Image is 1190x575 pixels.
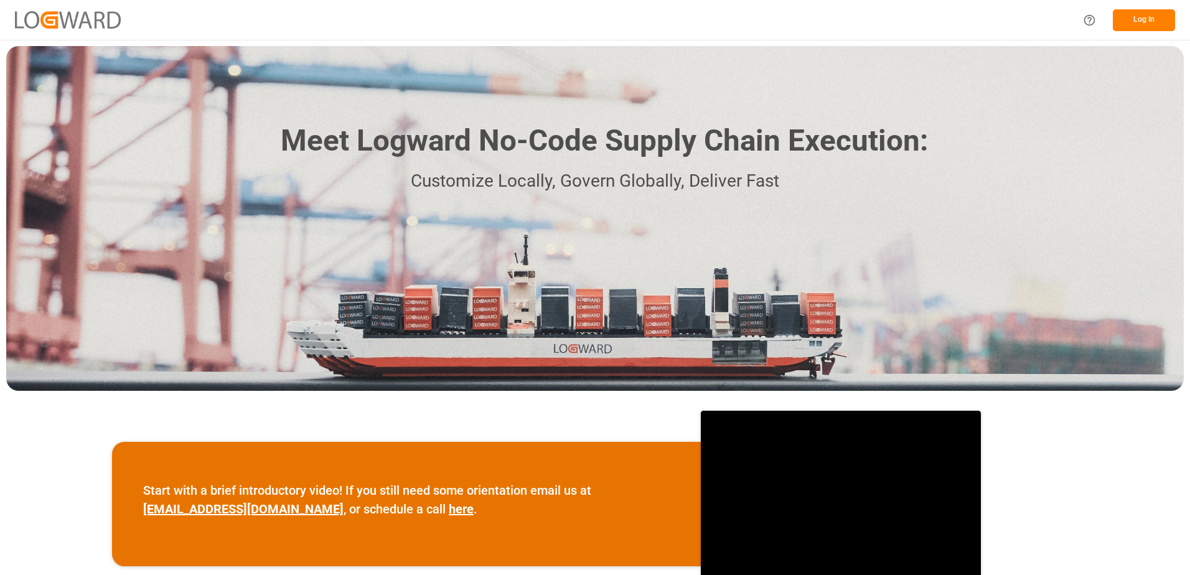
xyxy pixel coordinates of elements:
img: Logward_new_orange.png [15,11,121,28]
button: Log In [1113,9,1175,31]
h1: Meet Logward No-Code Supply Chain Execution: [281,119,928,163]
a: here [449,502,474,517]
button: Help Center [1075,6,1103,34]
p: Start with a brief introductory video! If you still need some orientation email us at , or schedu... [143,481,670,518]
p: Customize Locally, Govern Globally, Deliver Fast [262,167,928,195]
a: [EMAIL_ADDRESS][DOMAIN_NAME] [143,502,344,517]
